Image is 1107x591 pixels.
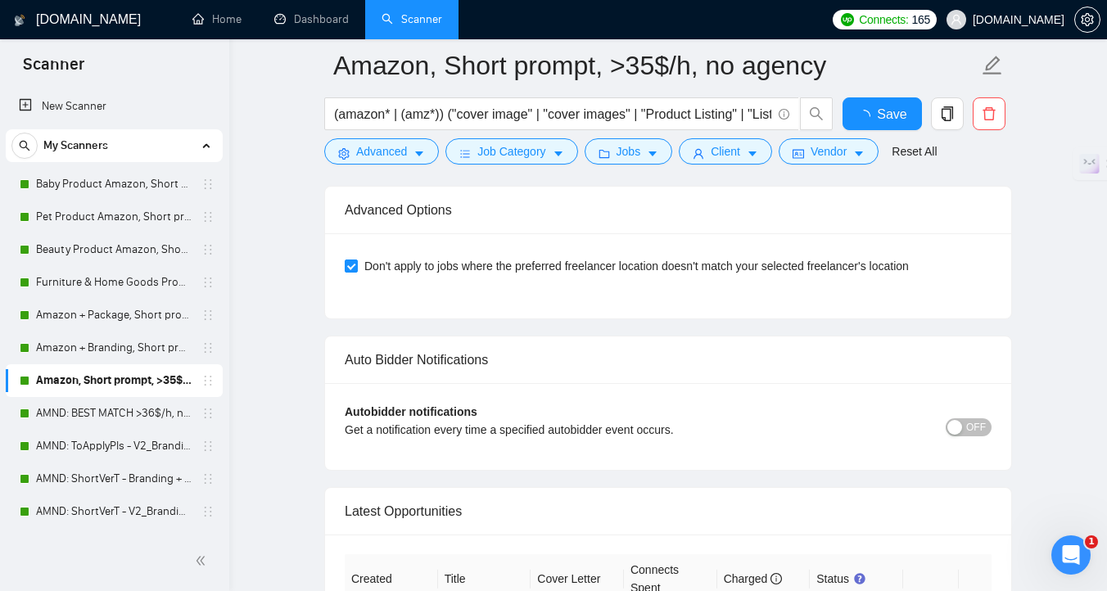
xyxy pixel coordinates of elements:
input: Scanner name... [333,45,978,86]
span: caret-down [853,147,865,160]
span: holder [201,341,215,354]
span: folder [599,147,610,160]
a: setting [1074,13,1100,26]
span: holder [201,210,215,223]
button: copy [931,97,964,130]
span: setting [1075,13,1100,26]
span: 165 [912,11,930,29]
span: search [12,140,37,151]
span: caret-down [647,147,658,160]
img: upwork-logo.png [841,13,854,26]
span: caret-down [747,147,758,160]
a: ORIG - Branding + Package, Short Prompt, >36$/h, no agency [36,528,192,561]
span: idcard [793,147,804,160]
a: Amazon + Package, Short prompt, >35$/h, no agency [36,299,192,332]
button: barsJob Categorycaret-down [445,138,577,165]
li: New Scanner [6,90,223,123]
a: Furniture & Home Goods Product Amazon, Short prompt, >35$/h, no agency [36,266,192,299]
span: holder [201,309,215,322]
span: Vendor [811,142,847,160]
button: Save [843,97,922,130]
span: holder [201,374,215,387]
span: user [951,14,962,25]
button: search [11,133,38,159]
div: Latest Opportunities [345,488,992,535]
span: My Scanners [43,129,108,162]
span: Don't apply to jobs where the preferred freelancer location doesn't match your selected freelance... [358,257,915,275]
span: OFF [966,418,986,436]
span: Advanced [356,142,407,160]
span: edit [982,55,1003,76]
span: info-circle [770,573,782,584]
div: Tooltip anchor [852,571,867,586]
span: user [693,147,704,160]
span: holder [201,178,215,191]
button: setting [1074,7,1100,33]
span: loading [857,110,877,123]
a: New Scanner [19,90,210,123]
div: Auto Bidder Notifications [345,336,992,383]
span: double-left [195,553,211,569]
span: copy [932,106,963,121]
span: bars [459,147,471,160]
a: homeHome [192,12,242,26]
button: userClientcaret-down [679,138,772,165]
span: setting [338,147,350,160]
span: caret-down [553,147,564,160]
span: holder [201,472,215,485]
span: Connects: [859,11,908,29]
button: delete [973,97,1005,130]
a: Baby Product Amazon, Short prompt, >35$/h, no agency [36,168,192,201]
input: Search Freelance Jobs... [334,104,771,124]
span: delete [974,106,1005,121]
button: search [800,97,833,130]
a: Beauty Product Amazon, Short prompt, >35$/h, no agency [36,233,192,266]
span: holder [201,505,215,518]
span: info-circle [779,109,789,120]
a: Reset All [892,142,937,160]
iframe: Intercom live chat [1051,535,1091,575]
span: Jobs [617,142,641,160]
button: settingAdvancedcaret-down [324,138,439,165]
a: Amazon, Short prompt, >35$/h, no agency [36,364,192,397]
img: logo [14,7,25,34]
span: Client [711,142,740,160]
a: AMND: ShortVerT - Branding + Package, Short Prompt, >36$/h, no agency [36,462,192,495]
button: idcardVendorcaret-down [779,138,879,165]
span: Save [877,104,906,124]
span: Job Category [477,142,545,160]
a: AMND: ToApplyPls - V2_Branding, Short Prompt, >36$/h, no agency [36,430,192,462]
div: Advanced Options [345,187,992,233]
a: searchScanner [382,12,442,26]
a: Pet Product Amazon, Short prompt, >35$/h, no agency [36,201,192,233]
a: AMND: ShortVerT - V2_Branding, Short Prompt, >36$/h, no agency [36,495,192,528]
a: AMND: BEST MATCH >36$/h, no agency [36,397,192,430]
span: holder [201,440,215,453]
span: 1 [1085,535,1098,548]
span: holder [201,407,215,420]
a: Amazon + Branding, Short prompt, >35$/h, no agency [36,332,192,364]
b: Autobidder notifications [345,405,477,418]
span: search [801,106,832,121]
span: Charged [724,572,783,585]
span: holder [201,243,215,256]
a: dashboardDashboard [274,12,349,26]
span: Scanner [10,52,97,87]
span: caret-down [413,147,425,160]
span: holder [201,276,215,289]
div: Get a notification every time a specified autobidder event occurs. [345,421,830,439]
button: folderJobscaret-down [585,138,673,165]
